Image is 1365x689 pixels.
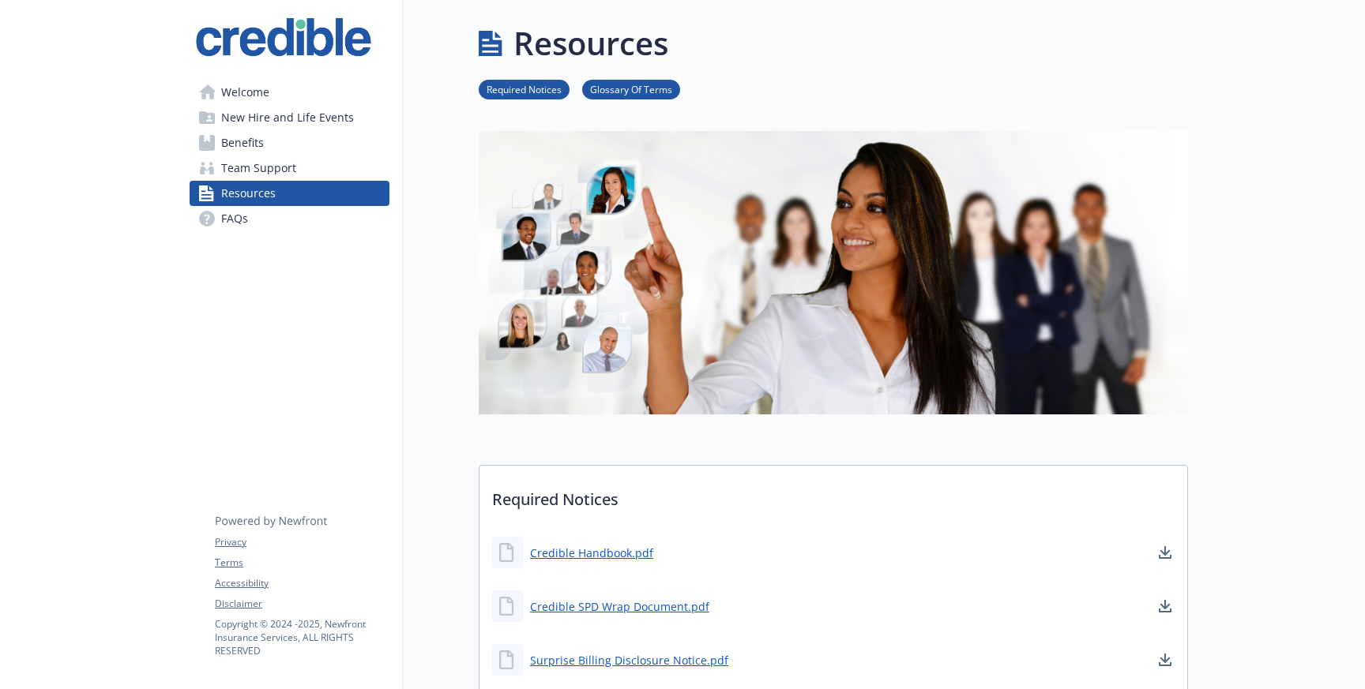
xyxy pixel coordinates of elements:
[190,130,389,155] a: Benefits
[582,81,680,96] a: Glossary Of Terms
[221,80,269,105] span: Welcome
[479,466,1187,524] p: Required Notices
[215,535,389,549] a: Privacy
[221,155,296,181] span: Team Support
[1156,650,1175,669] a: download document
[221,130,264,155] span: Benefits
[215,576,389,590] a: Accessibility
[190,155,389,181] a: Team Support
[190,105,389,130] a: New Hire and Life Events
[190,80,389,105] a: Welcome
[1156,543,1175,562] a: download document
[479,81,570,96] a: Required Notices
[530,598,709,615] a: Credible SPD Wrap Document.pdf
[513,20,668,67] h1: Resources
[479,131,1188,414] img: resources page banner
[190,181,389,206] a: Resources
[530,545,653,561] a: Credible Handbook.pdf
[221,181,276,206] span: Resources
[221,206,248,231] span: FAQs
[190,206,389,231] a: FAQs
[530,652,728,668] a: Surprise Billing Disclosure Notice.pdf
[215,556,389,570] a: Terms
[1156,597,1175,616] a: download document
[215,597,389,611] a: Disclaimer
[221,105,354,130] span: New Hire and Life Events
[215,617,389,657] p: Copyright © 2024 - 2025 , Newfront Insurance Services, ALL RIGHTS RESERVED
